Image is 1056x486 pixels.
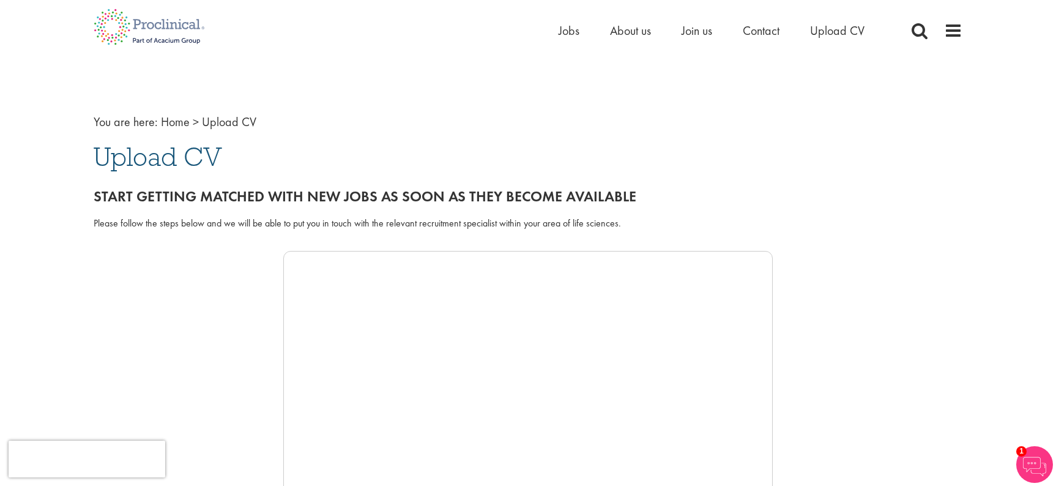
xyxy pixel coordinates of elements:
span: 1 [1016,446,1027,457]
iframe: reCAPTCHA [9,441,165,477]
a: Join us [682,23,712,39]
a: Contact [743,23,779,39]
span: Upload CV [94,140,222,173]
a: About us [610,23,651,39]
span: > [193,114,199,130]
span: Upload CV [202,114,256,130]
img: Chatbot [1016,446,1053,483]
a: Jobs [559,23,579,39]
span: You are here: [94,114,158,130]
a: breadcrumb link [161,114,190,130]
a: Upload CV [810,23,865,39]
div: Please follow the steps below and we will be able to put you in touch with the relevant recruitme... [94,217,962,231]
h2: Start getting matched with new jobs as soon as they become available [94,189,962,204]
